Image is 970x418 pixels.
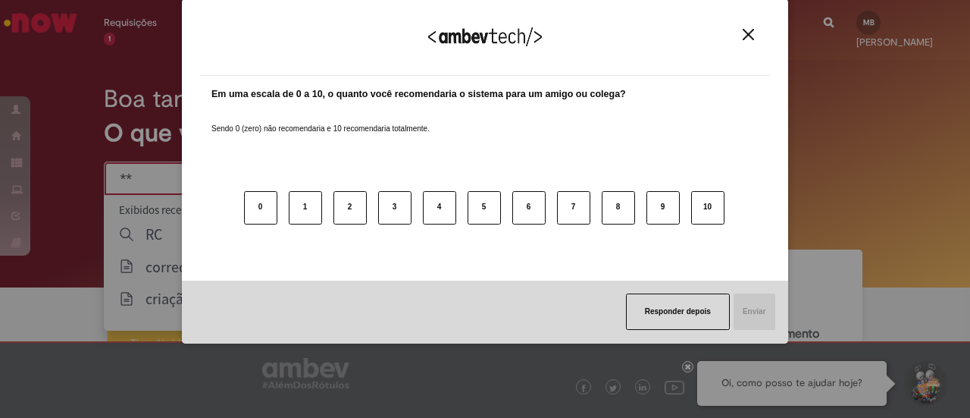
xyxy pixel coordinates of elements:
[512,191,546,225] button: 6
[743,29,754,40] img: Close
[738,28,759,41] button: Close
[557,191,590,225] button: 7
[626,294,730,330] button: Responder depois
[428,27,542,46] img: Logo Ambevtech
[211,87,626,102] label: Em uma escala de 0 a 10, o quanto você recomendaria o sistema para um amigo ou colega?
[333,191,367,225] button: 2
[289,191,322,225] button: 1
[646,191,680,225] button: 9
[378,191,411,225] button: 3
[691,191,724,225] button: 10
[211,105,430,134] label: Sendo 0 (zero) não recomendaria e 10 recomendaria totalmente.
[602,191,635,225] button: 8
[468,191,501,225] button: 5
[423,191,456,225] button: 4
[244,191,277,225] button: 0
